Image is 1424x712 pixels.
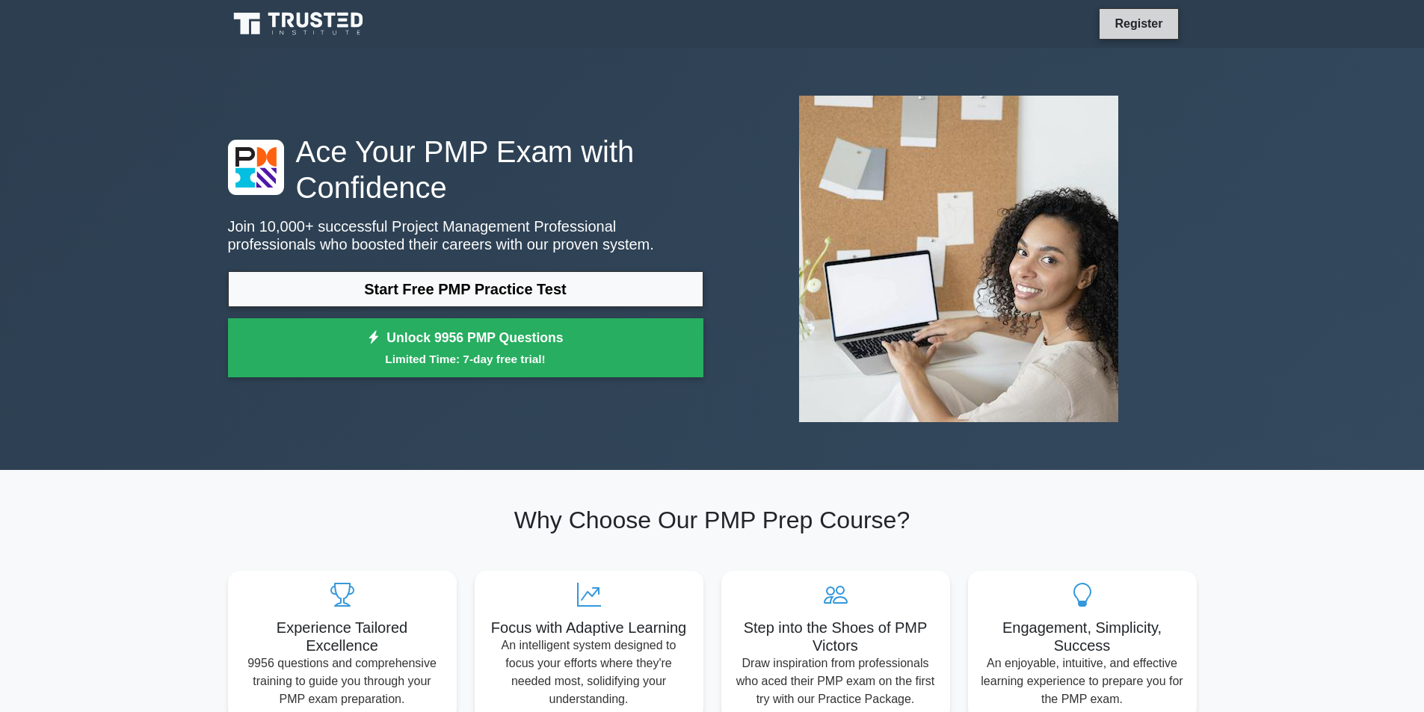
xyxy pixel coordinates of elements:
[487,619,691,637] h5: Focus with Adaptive Learning
[980,654,1185,708] p: An enjoyable, intuitive, and effective learning experience to prepare you for the PMP exam.
[247,350,685,368] small: Limited Time: 7-day free trial!
[228,318,703,378] a: Unlock 9956 PMP QuestionsLimited Time: 7-day free trial!
[240,654,445,708] p: 9956 questions and comprehensive training to guide you through your PMP exam preparation.
[228,506,1197,534] h2: Why Choose Our PMP Prep Course?
[733,654,938,708] p: Draw inspiration from professionals who aced their PMP exam on the first try with our Practice Pa...
[733,619,938,654] h5: Step into the Shoes of PMP Victors
[228,217,703,253] p: Join 10,000+ successful Project Management Professional professionals who boosted their careers w...
[980,619,1185,654] h5: Engagement, Simplicity, Success
[228,271,703,307] a: Start Free PMP Practice Test
[487,637,691,708] p: An intelligent system designed to focus your efforts where they're needed most, solidifying your ...
[240,619,445,654] h5: Experience Tailored Excellence
[1106,14,1171,33] a: Register
[228,134,703,205] h1: Ace Your PMP Exam with Confidence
